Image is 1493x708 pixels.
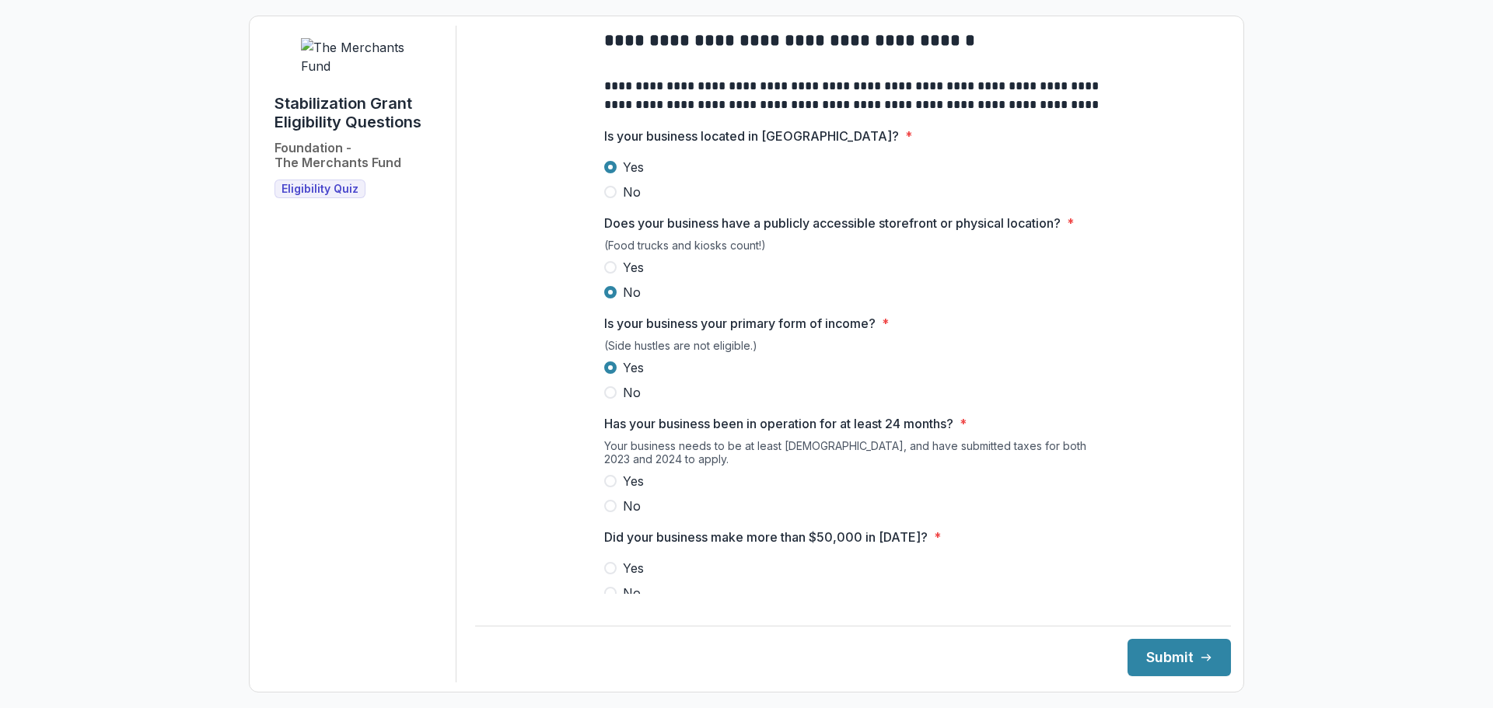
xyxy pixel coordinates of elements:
div: (Side hustles are not eligible.) [604,339,1102,358]
div: Your business needs to be at least [DEMOGRAPHIC_DATA], and have submitted taxes for both 2023 and... [604,439,1102,472]
span: Yes [623,158,644,176]
span: No [623,283,641,302]
span: Yes [623,258,644,277]
p: Did your business make more than $50,000 in [DATE]? [604,528,928,546]
p: Is your business your primary form of income? [604,314,876,333]
span: Yes [623,559,644,577]
span: No [623,497,641,515]
span: Yes [623,472,644,490]
div: (Food trucks and kiosks count!) [604,239,1102,258]
h1: Stabilization Grant Eligibility Questions [274,94,443,131]
span: No [623,183,641,201]
button: Submit [1128,639,1231,676]
span: Yes [623,358,644,377]
p: Is your business located in [GEOGRAPHIC_DATA]? [604,127,899,145]
p: Has your business been in operation for at least 24 months? [604,414,953,433]
img: The Merchants Fund [301,38,418,75]
p: Does your business have a publicly accessible storefront or physical location? [604,214,1061,232]
span: No [623,383,641,402]
span: No [623,584,641,602]
span: Eligibility Quiz [281,183,358,196]
h2: Foundation - The Merchants Fund [274,141,401,170]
